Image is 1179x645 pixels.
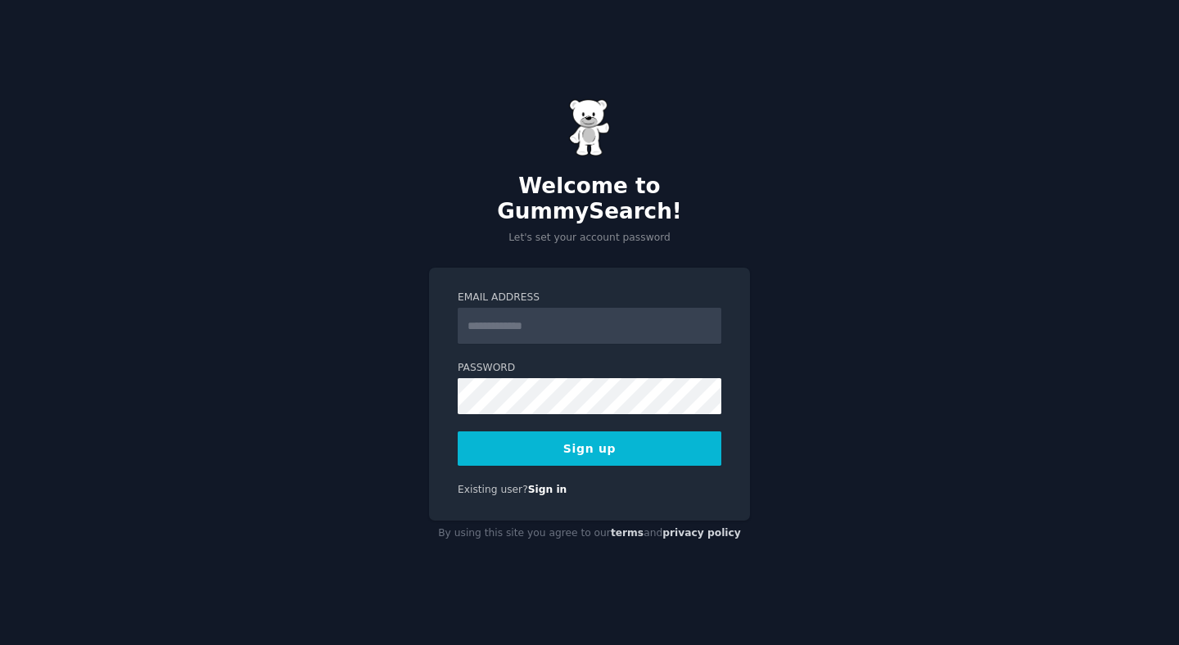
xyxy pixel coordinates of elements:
p: Let's set your account password [429,231,750,246]
div: By using this site you agree to our and [429,521,750,547]
label: Email Address [458,291,721,305]
span: Existing user? [458,484,528,495]
a: Sign in [528,484,567,495]
img: Gummy Bear [569,99,610,156]
h2: Welcome to GummySearch! [429,174,750,225]
button: Sign up [458,431,721,466]
label: Password [458,361,721,376]
a: terms [611,527,644,539]
a: privacy policy [662,527,741,539]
